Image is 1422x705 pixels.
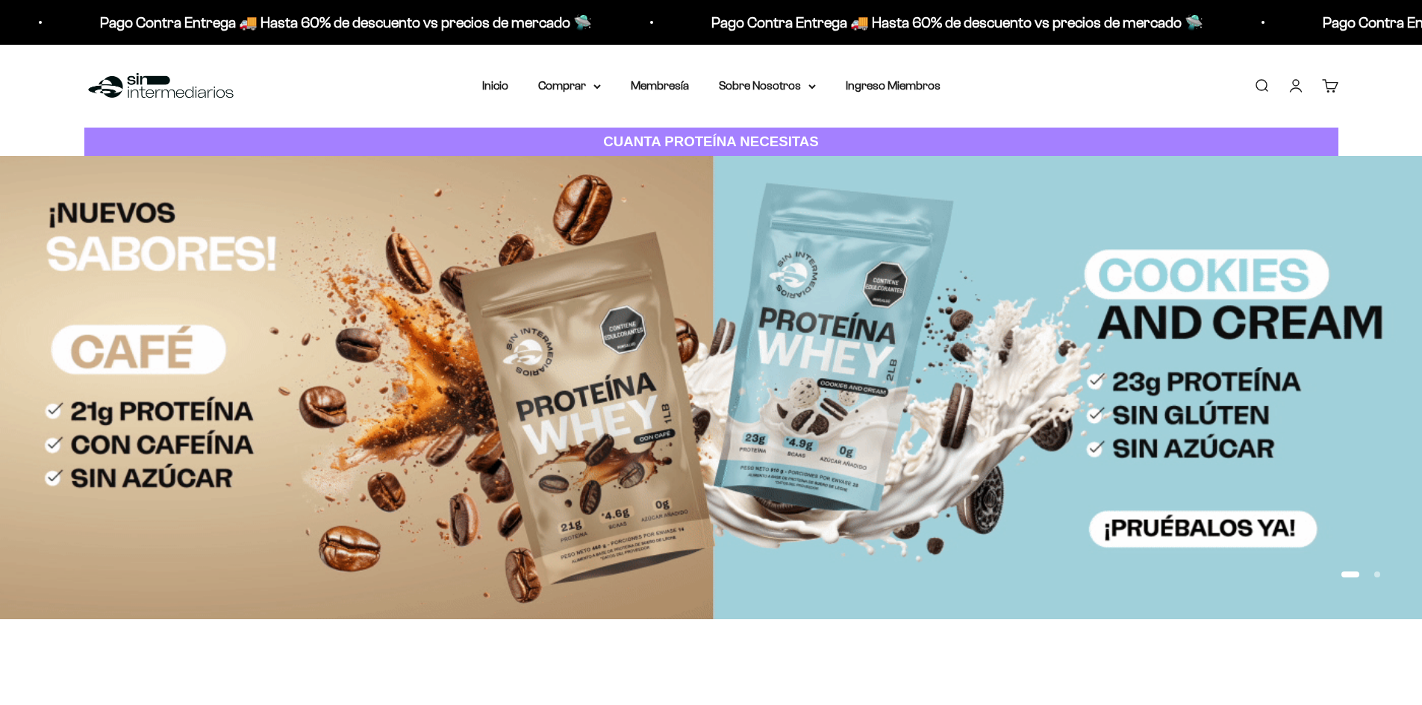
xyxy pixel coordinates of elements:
[64,10,556,34] p: Pago Contra Entrega 🚚 Hasta 60% de descuento vs precios de mercado 🛸
[84,128,1338,157] a: CUANTA PROTEÍNA NECESITAS
[482,79,508,92] a: Inicio
[538,76,601,95] summary: Comprar
[603,134,819,149] strong: CUANTA PROTEÍNA NECESITAS
[719,76,816,95] summary: Sobre Nosotros
[631,79,689,92] a: Membresía
[846,79,941,92] a: Ingreso Miembros
[676,10,1167,34] p: Pago Contra Entrega 🚚 Hasta 60% de descuento vs precios de mercado 🛸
